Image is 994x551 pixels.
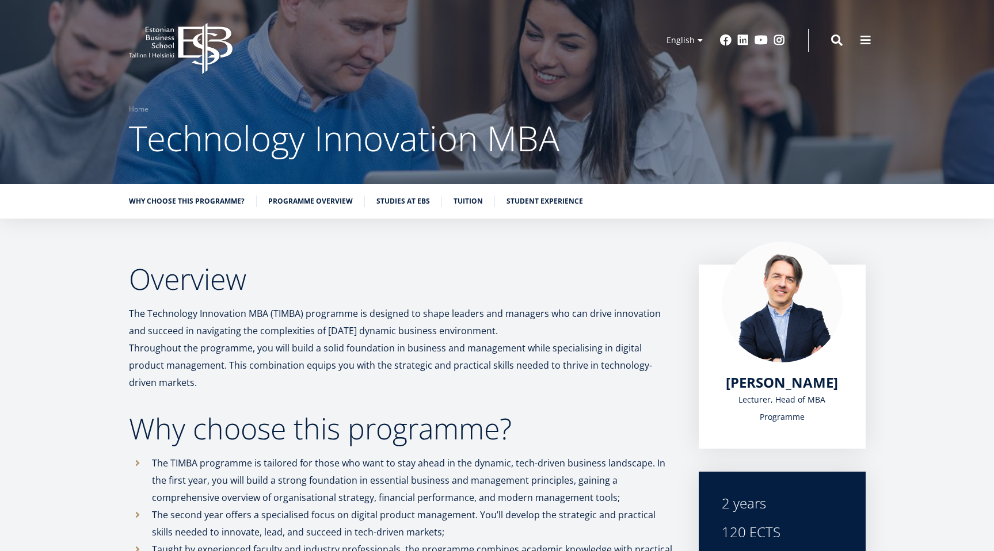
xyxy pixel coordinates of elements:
a: Studies at EBS [376,196,430,207]
p: The TIMBA programme is tailored for those who want to stay ahead in the dynamic, tech-driven busi... [152,454,676,506]
div: 120 ECTS [722,523,843,541]
p: The second year offers a specialised focus on digital product management. You’ll develop the stra... [152,506,676,541]
span: Technology Innovation MBA [129,114,559,162]
p: The Technology Innovation MBA (TIMBA) programme is designed to shape leaders and managers who can... [129,305,676,391]
h2: Overview [129,265,676,293]
a: Linkedin [737,35,749,46]
span: [PERSON_NAME] [726,373,838,392]
a: Instagram [774,35,785,46]
a: Tuition [454,196,483,207]
a: Programme overview [268,196,353,207]
img: Marko Rillo [722,242,843,362]
a: [PERSON_NAME] [726,374,838,391]
div: 2 years [722,495,843,512]
h2: Why choose this programme? [129,414,676,443]
a: Why choose this programme? [129,196,245,207]
a: Youtube [755,35,768,46]
div: Lecturer, Head of MBA Programme [722,391,843,426]
a: Student experience [506,196,583,207]
a: Facebook [720,35,732,46]
a: Home [129,104,148,115]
